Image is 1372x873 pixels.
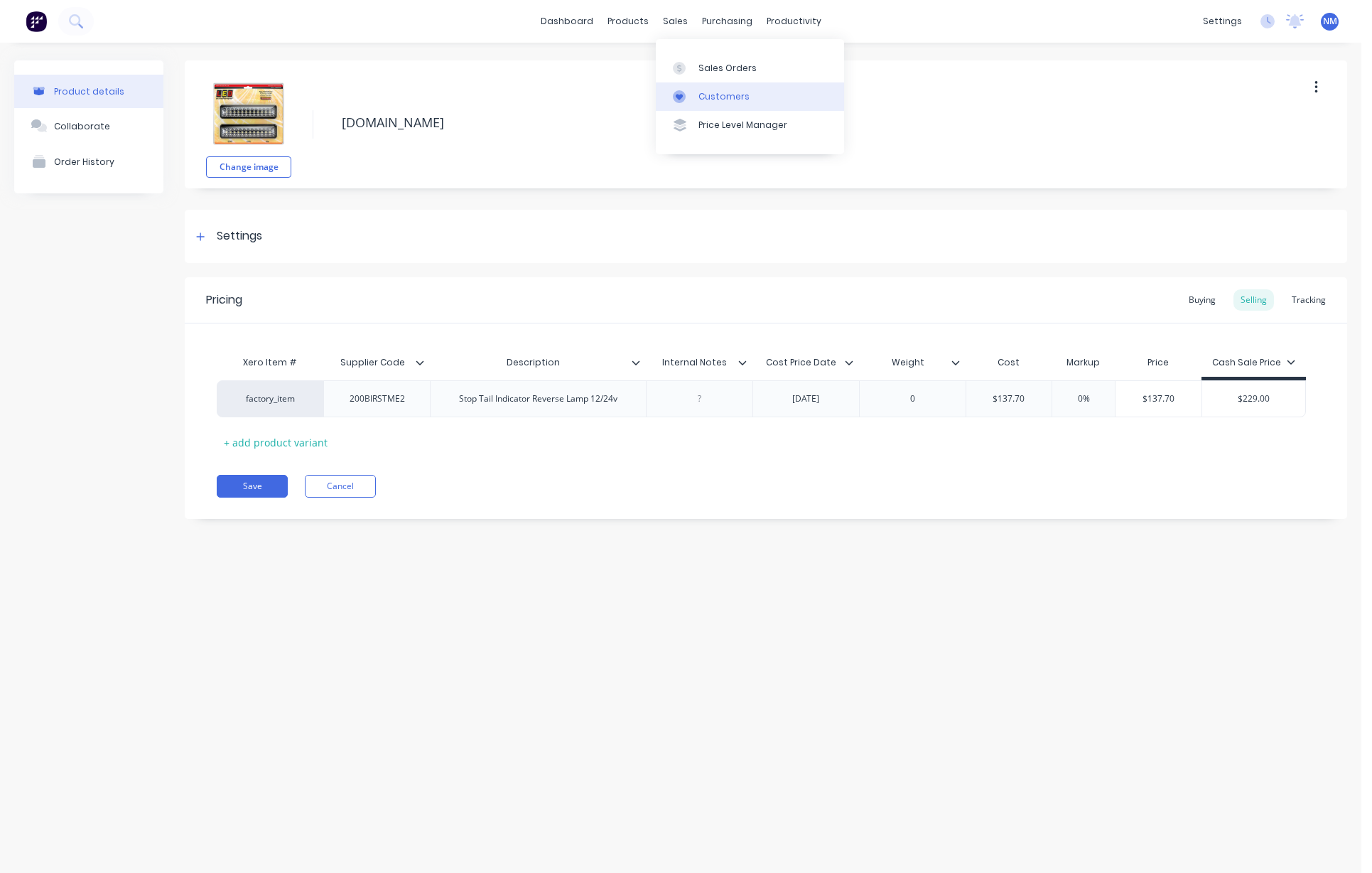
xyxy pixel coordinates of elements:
div: Buying [1182,289,1223,311]
div: factory_item [231,392,309,405]
a: Sales Orders [656,53,844,82]
div: settings [1196,11,1249,32]
div: 0% [1048,381,1119,417]
div: Cash Sale Price [1212,356,1295,369]
div: Stop Tail Indicator Reverse Lamp 12/24v [448,390,629,408]
div: $137.70 [966,381,1052,417]
div: factory_item200BIRSTME2Stop Tail Indicator Reverse Lamp 12/24v[DATE]0$137.700%$137.70$229.00 [217,380,1306,417]
img: file [213,78,284,149]
div: + add product variant [217,432,335,454]
button: Change image [206,156,291,178]
textarea: [DOMAIN_NAME] [335,106,1231,139]
div: Selling [1233,289,1274,311]
div: Pricing [206,291,242,309]
div: Description [430,345,637,380]
div: Cost [966,348,1052,377]
button: Product details [14,75,163,108]
button: Collaborate [14,108,163,144]
a: Customers [656,82,844,111]
div: Order History [54,156,114,167]
div: productivity [760,11,828,32]
button: Save [217,475,288,498]
div: Customers [698,90,750,103]
a: dashboard [534,11,600,32]
div: products [600,11,656,32]
div: purchasing [695,11,760,32]
div: Price [1115,348,1201,377]
div: Price Level Manager [698,119,787,132]
div: Sales Orders [698,62,757,75]
div: fileChange image [206,71,291,178]
div: Supplier Code [323,348,430,377]
button: Order History [14,144,163,179]
div: $229.00 [1202,381,1306,417]
button: Cancel [305,475,376,498]
div: Collaborate [54,121,110,132]
div: Settings [217,227,262,245]
div: Cost Price Date [752,345,850,380]
div: Product details [54,86,124,97]
div: sales [656,11,695,32]
div: Xero Item # [217,348,323,377]
div: $137.70 [1116,381,1201,417]
img: Factory [26,11,47,32]
div: 200BIRSTME2 [338,390,416,408]
div: Markup [1052,348,1115,377]
div: Supplier Code [323,345,421,380]
div: Internal Notes [646,345,744,380]
div: Description [430,348,646,377]
div: Cost Price Date [752,348,859,377]
div: [DATE] [770,390,841,408]
div: Internal Notes [646,348,752,377]
div: Weight [859,345,957,380]
span: NM [1323,15,1337,28]
div: Tracking [1285,289,1333,311]
div: 0 [877,390,948,408]
a: Price Level Manager [656,111,844,139]
div: Weight [859,348,966,377]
